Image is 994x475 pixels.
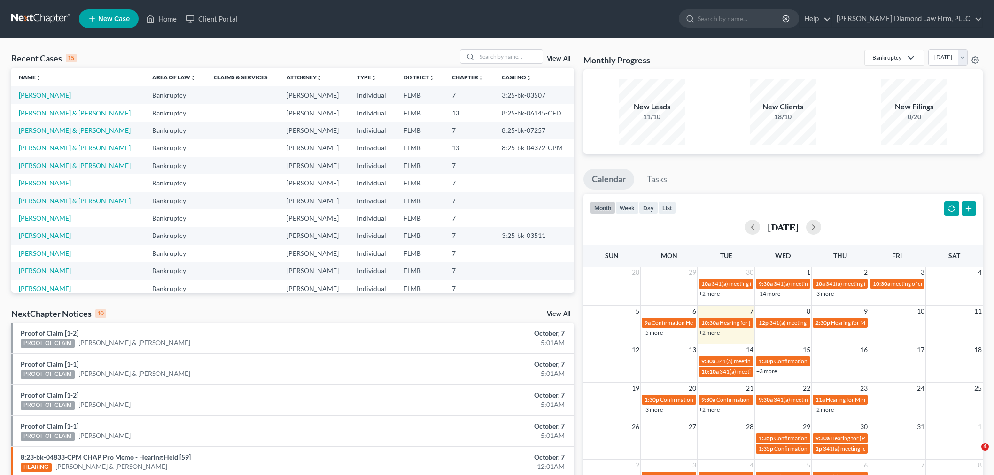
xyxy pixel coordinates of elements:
a: [PERSON_NAME] [19,284,71,292]
a: [PERSON_NAME] [19,214,71,222]
td: 7 [444,245,494,262]
span: Sat [948,252,960,260]
span: Sun [605,252,619,260]
td: Individual [349,139,396,157]
span: 2:30p [815,319,830,326]
td: FLMB [396,209,444,227]
div: 10 [95,309,106,318]
div: HEARING [21,463,52,472]
td: FLMB [396,122,444,139]
div: October, 7 [389,421,565,431]
div: October, 7 [389,452,565,462]
span: 12 [631,344,640,355]
span: 5 [635,306,640,317]
span: 21 [745,383,754,394]
span: 9:30a [701,358,715,365]
span: 22 [802,383,811,394]
span: 9:30a [759,396,773,403]
span: 24 [916,383,925,394]
span: 341(a) meeting for [PERSON_NAME] [712,280,802,287]
a: Tasks [638,169,676,190]
a: Proof of Claim [1-1] [21,360,78,368]
td: FLMB [396,157,444,174]
td: Individual [349,192,396,209]
td: Individual [349,209,396,227]
a: [PERSON_NAME] [19,91,71,99]
span: 12p [759,319,769,326]
td: FLMB [396,227,444,245]
span: Confirmation Hearing for [PERSON_NAME] [774,445,882,452]
span: 6 [863,460,869,471]
a: [PERSON_NAME] [19,231,71,239]
div: Recent Cases [11,53,77,64]
span: 10:10a [701,368,719,375]
td: Bankruptcy [145,174,206,192]
a: Nameunfold_more [19,74,41,81]
a: Districtunfold_more [404,74,435,81]
a: Proof of Claim [1-2] [21,391,78,399]
span: 7 [749,306,754,317]
a: [PERSON_NAME] & [PERSON_NAME] [78,338,190,347]
span: 28 [745,421,754,432]
span: 2 [635,460,640,471]
td: 13 [444,104,494,122]
div: 12:01AM [389,462,565,471]
div: PROOF OF CLAIM [21,370,75,379]
h2: [DATE] [768,222,799,232]
div: PROOF OF CLAIM [21,432,75,441]
a: [PERSON_NAME] & [PERSON_NAME] [19,161,131,169]
td: Individual [349,227,396,245]
span: 1:35p [759,435,773,442]
span: 10a [815,280,825,287]
a: [PERSON_NAME] & [PERSON_NAME] [55,462,167,471]
td: [PERSON_NAME] [279,209,349,227]
td: [PERSON_NAME] [279,139,349,157]
a: [PERSON_NAME] [78,431,131,440]
i: unfold_more [526,75,532,81]
a: Typeunfold_more [357,74,377,81]
a: +14 more [756,290,780,297]
div: New Leads [619,101,685,112]
td: Individual [349,122,396,139]
span: 18 [973,344,983,355]
span: New Case [98,15,130,23]
span: 10a [701,280,711,287]
td: Individual [349,245,396,262]
td: FLMB [396,174,444,192]
td: Bankruptcy [145,86,206,104]
a: [PERSON_NAME] [19,249,71,257]
a: 8:23-bk-04833-CPM CHAP Pro Memo - Hearing Held [59] [21,453,191,461]
span: 1p [815,445,822,452]
div: Bankruptcy [872,54,901,61]
div: PROOF OF CLAIM [21,401,75,410]
td: 8:25-bk-06145-CED [494,104,574,122]
td: Individual [349,174,396,192]
td: 7 [444,209,494,227]
button: day [639,201,658,214]
td: Bankruptcy [145,139,206,157]
input: Search by name... [477,50,543,63]
a: Proof of Claim [1-2] [21,329,78,337]
td: Bankruptcy [145,122,206,139]
span: 341(a) meeting for [PERSON_NAME] [823,445,914,452]
span: Mon [661,252,677,260]
td: [PERSON_NAME] [279,104,349,122]
span: 2 [863,267,869,278]
a: Client Portal [181,10,242,27]
span: Hearing for Mirror Trading International (PTY) Ltd. [826,396,950,403]
a: +5 more [642,329,663,336]
div: October, 7 [389,391,565,400]
span: 5 [806,460,811,471]
td: FLMB [396,280,444,297]
span: 4 [749,460,754,471]
div: 0/20 [881,112,947,122]
span: 25 [973,383,983,394]
td: 8:25-bk-04372-CPM [494,139,574,157]
span: 30 [859,421,869,432]
a: +3 more [642,406,663,413]
td: FLMB [396,139,444,157]
span: 19 [631,383,640,394]
span: 4 [977,267,983,278]
td: [PERSON_NAME] [279,174,349,192]
td: Bankruptcy [145,245,206,262]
